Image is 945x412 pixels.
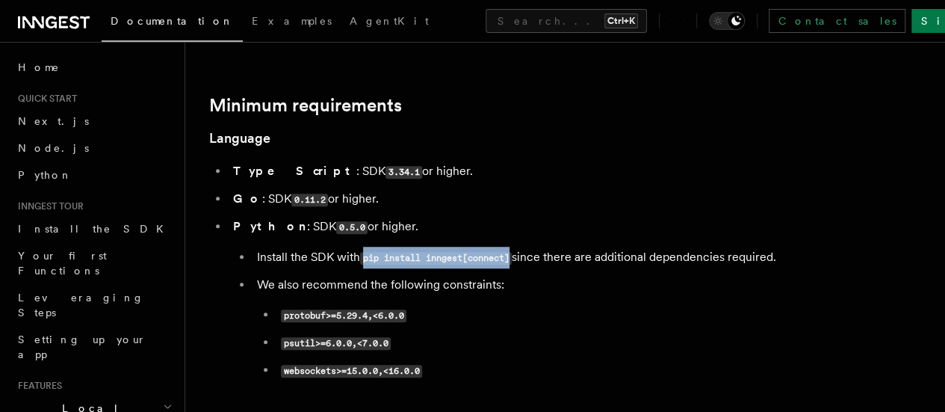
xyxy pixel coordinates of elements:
code: 3.34.1 [385,166,422,179]
code: pip install inngest[connect] [360,252,512,265]
code: protobuf>=5.29.4,<6.0.0 [281,310,406,322]
span: Home [18,60,60,75]
span: AgentKit [350,15,429,27]
strong: Go [233,191,262,206]
a: Documentation [102,4,243,42]
code: websockets>=15.0.0,<16.0.0 [281,365,422,378]
code: 0.11.2 [291,194,328,206]
span: Python [18,169,72,181]
strong: Python [233,219,307,233]
a: Contact sales [769,9,905,33]
span: Next.js [18,115,89,127]
a: Python [12,162,176,188]
li: We also recommend the following constraints: [252,274,807,381]
a: Examples [243,4,341,40]
a: Setting up your app [12,326,176,368]
a: Your first Functions [12,242,176,284]
a: Node.js [12,135,176,162]
li: : SDK or higher. [229,216,807,381]
kbd: Ctrl+K [604,13,638,28]
a: Next.js [12,108,176,135]
a: Home [12,54,176,81]
code: 0.5.0 [336,221,368,234]
a: Install the SDK [12,215,176,242]
a: Leveraging Steps [12,284,176,326]
span: Your first Functions [18,250,107,277]
code: psutil>=6.0.0,<7.0.0 [281,337,391,350]
span: Setting up your app [18,333,146,360]
a: Language [209,128,270,149]
li: : SDK or higher. [229,188,807,210]
span: Features [12,380,62,392]
li: : SDK or higher. [229,161,807,182]
li: Install the SDK with since there are additional dependencies required. [252,247,807,268]
strong: TypeScript [233,164,356,178]
span: Examples [252,15,332,27]
a: AgentKit [341,4,438,40]
span: Leveraging Steps [18,292,144,319]
span: Install the SDK [18,223,173,235]
span: Inngest tour [12,200,84,212]
button: Search...Ctrl+K [486,9,647,33]
a: Minimum requirements [209,95,402,116]
button: Toggle dark mode [709,12,745,30]
span: Quick start [12,93,77,105]
span: Node.js [18,142,89,154]
span: Documentation [111,15,234,27]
